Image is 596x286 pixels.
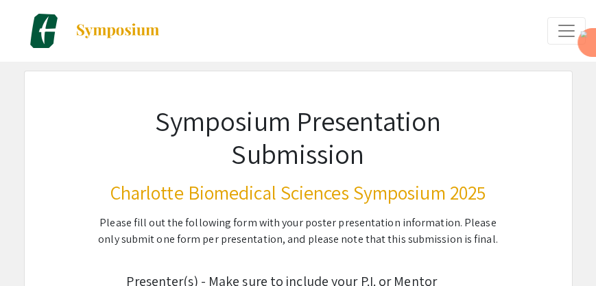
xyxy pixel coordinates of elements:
a: Charlotte Biomedical Sciences Symposium 2025 [10,14,160,48]
button: Expand or Collapse Menu [547,17,586,45]
iframe: Chat [10,224,58,276]
h3: Charlotte Biomedical Sciences Symposium 2025 [91,181,505,204]
h1: Symposium Presentation Submission [91,104,505,170]
img: Charlotte Biomedical Sciences Symposium 2025 [27,14,61,48]
div: Please fill out the following form with your poster presentation information. Please only submit ... [91,215,505,248]
img: Symposium by ForagerOne [75,23,160,39]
